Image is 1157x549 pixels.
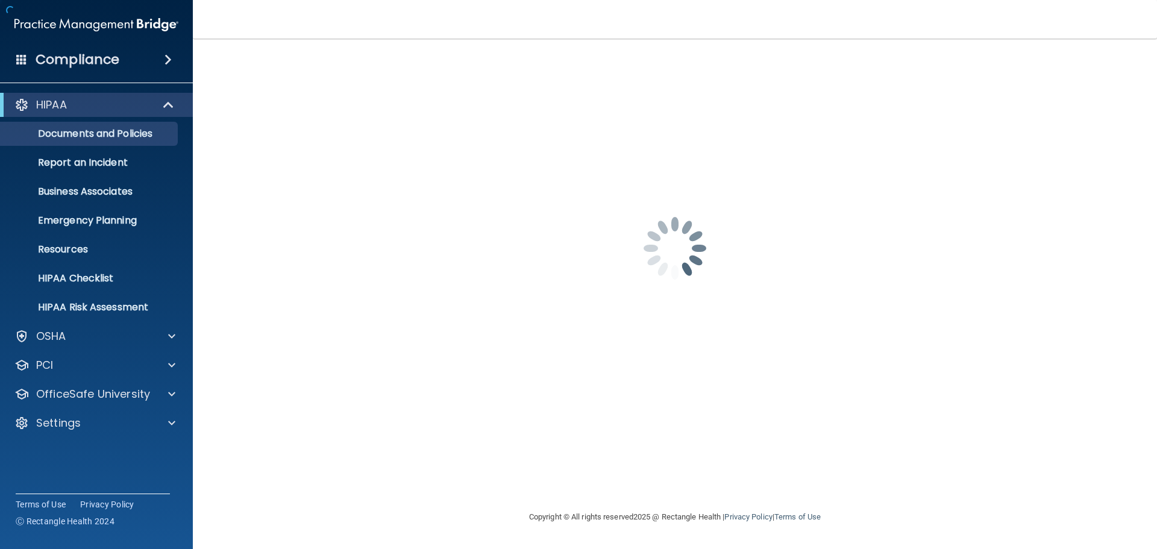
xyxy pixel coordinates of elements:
[8,157,172,169] p: Report an Incident
[455,498,895,536] div: Copyright © All rights reserved 2025 @ Rectangle Health | |
[14,98,175,112] a: HIPAA
[8,272,172,284] p: HIPAA Checklist
[36,51,119,68] h4: Compliance
[14,416,175,430] a: Settings
[774,512,821,521] a: Terms of Use
[36,416,81,430] p: Settings
[8,128,172,140] p: Documents and Policies
[14,329,175,344] a: OSHA
[36,98,67,112] p: HIPAA
[8,215,172,227] p: Emergency Planning
[14,358,175,372] a: PCI
[8,301,172,313] p: HIPAA Risk Assessment
[615,188,735,309] img: spinner.e123f6fc.gif
[36,358,53,372] p: PCI
[14,387,175,401] a: OfficeSafe University
[36,387,150,401] p: OfficeSafe University
[36,329,66,344] p: OSHA
[724,512,772,521] a: Privacy Policy
[16,515,114,527] span: Ⓒ Rectangle Health 2024
[80,498,134,510] a: Privacy Policy
[8,243,172,256] p: Resources
[8,186,172,198] p: Business Associates
[14,13,178,37] img: PMB logo
[16,498,66,510] a: Terms of Use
